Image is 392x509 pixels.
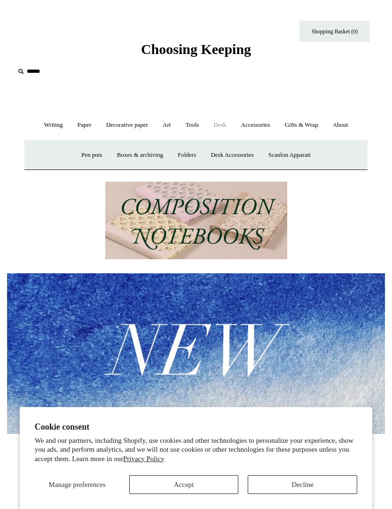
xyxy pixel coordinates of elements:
[105,182,287,259] img: 202302 Composition ledgers.jpg__PID:69722ee6-fa44-49dd-a067-31375e5d54ec
[179,113,206,138] a: Tools
[156,113,177,138] a: Art
[299,21,370,42] a: Shopping Basket (0)
[75,143,109,168] a: Pen pots
[326,113,355,138] a: About
[110,143,170,168] a: Boxes & archiving
[71,113,98,138] a: Paper
[35,422,358,432] h2: Cookie consent
[207,113,233,138] a: Desk
[7,273,385,434] img: New.jpg__PID:f73bdf93-380a-4a35-bcfe-7823039498e1
[278,113,325,138] a: Gifts & Wrap
[35,436,358,464] p: We and our partners, including Shopify, use cookies and other technologies to personalize your ex...
[235,113,277,138] a: Accessories
[262,143,317,168] a: Scanlon Apparati
[49,481,106,488] span: Manage preferences
[248,475,357,494] button: Decline
[123,455,165,463] a: Privacy Policy
[141,49,251,55] a: Choosing Keeping
[100,113,155,138] a: Decorative paper
[129,475,239,494] button: Accept
[204,143,260,168] a: Desk Accessories
[171,143,203,168] a: Folders
[38,113,70,138] a: Writing
[35,475,120,494] button: Manage preferences
[141,41,251,57] span: Choosing Keeping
